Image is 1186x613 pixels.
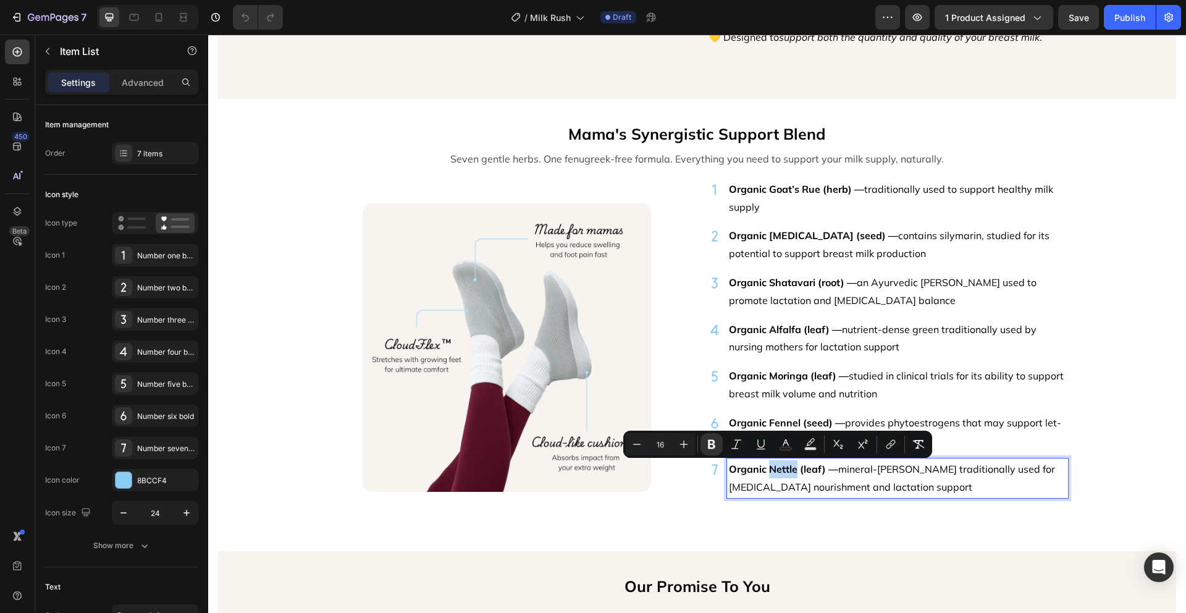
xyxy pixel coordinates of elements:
div: Order [45,148,65,159]
div: Number six bold [137,411,195,422]
strong: Organic Fennel (seed) — [521,382,637,394]
img: [object Object] [154,169,443,457]
div: Undo/Redo [233,5,283,30]
p: Advanced [122,76,164,89]
div: 450 [12,132,30,142]
div: Rich Text Editor. Editing area: main [519,378,860,417]
button: 7 [5,5,92,30]
div: Icon type [45,218,77,229]
p: mineral-[PERSON_NAME] traditionally used for [MEDICAL_DATA] nourishment and lactation support [521,426,858,462]
strong: Organic Nettle (leaf) — [521,428,630,441]
div: Icon 4 [45,346,67,357]
button: Publish [1104,5,1156,30]
div: Open Intercom Messenger [1144,552,1174,582]
div: Show more [93,539,151,552]
strong: Organic Shatavari (root) — [521,242,649,254]
p: Mama's Synergistic Support Blend [120,85,859,113]
div: Icon 7 [45,442,66,454]
button: Show more [45,535,198,557]
div: Rich Text Editor. Editing area: main [519,237,860,277]
p: Seven gentle herbs. One fenugreek-free formula. Everything you need to support your milk supply, ... [120,116,859,133]
p: an Ayurvedic [PERSON_NAME] used to promote lactation and [MEDICAL_DATA] balance [521,239,858,275]
button: 1 product assigned [935,5,1053,30]
div: Rich Text Editor. Editing area: main [519,424,860,463]
p: Our Promise To You [11,538,967,565]
p: contains silymarin, studied for its potential to support breast milk production [521,192,858,228]
div: Item management [45,119,109,130]
div: Icon 1 [45,250,65,261]
div: Rich Text Editor. Editing area: main [519,284,860,324]
div: Editor contextual toolbar [623,431,932,458]
div: Icon 2 [45,282,66,293]
div: Number five bold [137,379,195,390]
p: Item List [60,44,165,59]
span: Save [1069,12,1089,23]
span: / [524,11,528,24]
div: Number four bold [137,347,195,358]
p: traditionally used to support healthy milk supply [521,146,858,182]
button: Save [1058,5,1099,30]
div: 8BCCF4 [137,475,195,486]
div: Number two bold [137,282,195,294]
div: Number one bold [137,250,195,261]
div: Rich Text Editor. Editing area: main [519,331,860,370]
p: provides phytoestrogens that may support let-down reflex and milk flow [521,379,858,415]
div: Rich Text Editor. Editing area: main [519,144,860,184]
strong: Organic [MEDICAL_DATA] (seed) — [521,195,690,207]
span: 1 product assigned [945,11,1025,24]
p: 7 [81,10,86,25]
div: Icon size [45,505,93,522]
div: Icon style [45,189,78,200]
div: Rich Text Editor. Editing area: main [519,190,860,230]
strong: Organic Moringa (leaf) — [521,335,641,347]
strong: Organic Goat’s Rue (herb) — [521,148,656,161]
div: Icon 3 [45,314,66,325]
div: Icon color [45,475,80,486]
div: Text [45,581,61,593]
div: 7 items [137,148,195,159]
iframe: Design area [208,35,1186,613]
p: studied in clinical trials for its ability to support breast milk volume and nutrition [521,332,858,368]
div: Number three bold [137,315,195,326]
p: nutrient-dense green traditionally used by nursing mothers for lactation support [521,286,858,322]
span: Milk Rush [530,11,571,24]
div: Beta [9,226,30,236]
div: Icon 6 [45,410,66,421]
strong: Organic Alfalfa (leaf) — [521,289,634,301]
div: Icon 5 [45,378,66,389]
p: Settings [61,76,96,89]
div: Number seven bold [137,443,195,454]
span: Draft [613,12,631,23]
div: Publish [1114,11,1145,24]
